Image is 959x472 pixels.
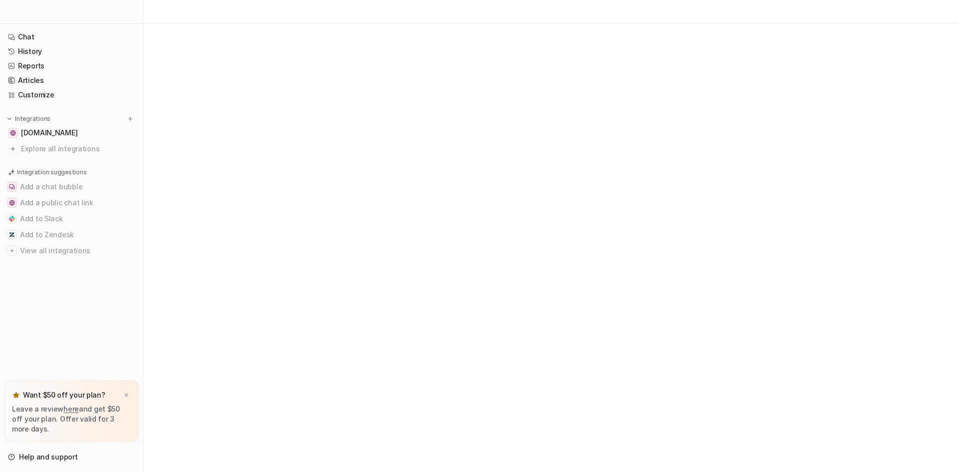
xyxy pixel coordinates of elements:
[4,243,139,259] button: View all integrationsView all integrations
[9,248,15,254] img: View all integrations
[4,142,139,156] a: Explore all integrations
[21,141,135,157] span: Explore all integrations
[10,130,16,136] img: zephyrsailshades.co.uk
[9,216,15,222] img: Add to Slack
[4,44,139,58] a: History
[123,392,129,399] img: x
[9,184,15,190] img: Add a chat bubble
[9,232,15,238] img: Add to Zendesk
[4,30,139,44] a: Chat
[4,73,139,87] a: Articles
[127,115,134,122] img: menu_add.svg
[23,390,105,400] p: Want $50 off your plan?
[9,200,15,206] img: Add a public chat link
[63,405,79,413] a: here
[4,195,139,211] button: Add a public chat linkAdd a public chat link
[4,227,139,243] button: Add to ZendeskAdd to Zendesk
[4,179,139,195] button: Add a chat bubbleAdd a chat bubble
[12,391,20,399] img: star
[4,450,139,464] a: Help and support
[12,404,131,434] p: Leave a review and get $50 off your plan. Offer valid for 3 more days.
[15,115,50,123] p: Integrations
[4,88,139,102] a: Customize
[17,168,86,177] p: Integration suggestions
[8,144,18,154] img: explore all integrations
[4,59,139,73] a: Reports
[4,114,53,124] button: Integrations
[4,211,139,227] button: Add to SlackAdd to Slack
[4,126,139,140] a: zephyrsailshades.co.uk[DOMAIN_NAME]
[6,115,13,122] img: expand menu
[21,128,77,138] span: [DOMAIN_NAME]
